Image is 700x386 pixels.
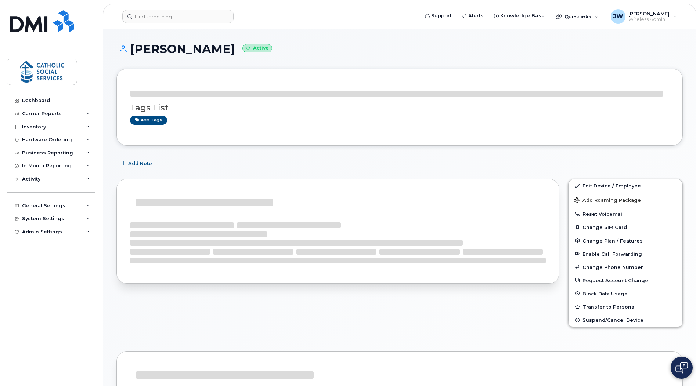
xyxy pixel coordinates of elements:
button: Add Note [116,157,158,170]
span: Suspend/Cancel Device [582,317,643,323]
a: Add tags [130,116,167,125]
button: Enable Call Forwarding [569,247,682,261]
button: Add Roaming Package [569,192,682,207]
button: Change Phone Number [569,261,682,274]
h1: [PERSON_NAME] [116,43,683,55]
span: Enable Call Forwarding [582,251,642,256]
span: Add Roaming Package [574,197,641,204]
a: Edit Device / Employee [569,179,682,192]
h3: Tags List [130,103,669,112]
button: Change Plan / Features [569,234,682,247]
button: Block Data Usage [569,287,682,300]
button: Transfer to Personal [569,300,682,313]
button: Request Account Change [569,274,682,287]
button: Suspend/Cancel Device [569,313,682,327]
button: Reset Voicemail [569,207,682,221]
small: Active [242,44,272,52]
span: Add Note [128,160,152,167]
span: Change Plan / Features [582,238,643,243]
button: Change SIM Card [569,221,682,234]
img: Open chat [675,362,688,374]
